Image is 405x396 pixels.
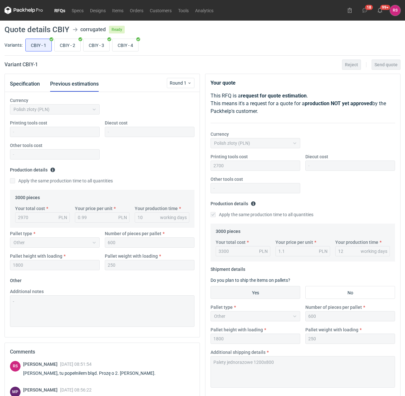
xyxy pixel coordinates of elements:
label: Pallet weight with loading [105,253,158,259]
span: Round 1 [170,80,187,86]
h2: Variant CBIY - 1 [4,61,38,69]
div: Rafał Stani [390,5,401,16]
legend: 3000 pieces [15,192,40,200]
h2: Comments [10,348,194,356]
label: Your production time [135,205,178,212]
a: Tools [175,6,192,14]
button: Reject [342,60,361,70]
span: [DATE] 08:51:54 [60,362,92,367]
a: Specs [68,6,87,14]
a: Customers [147,6,175,14]
label: Diecut cost [105,120,128,126]
div: [PERSON_NAME], tu popełniłem błąd. Prozę o 2. [PERSON_NAME]. [23,370,163,376]
a: Designs [87,6,109,14]
label: Printing tools cost [10,120,47,126]
button: 18 [360,5,370,15]
figcaption: RS [10,361,21,372]
button: 99+ [375,5,385,15]
strong: request for quote estimation [241,93,307,99]
div: working days [361,248,387,254]
span: Reject [345,62,358,67]
label: Printing tools cost [211,153,248,160]
strong: Your quote [211,80,236,86]
p: This RFQ is a . This means it's a request for a quote for a by the Packhelp's customer. [211,92,395,115]
button: Specification [10,76,40,92]
strong: production NOT yet approved [305,100,372,106]
legend: Production details [211,198,256,206]
label: Pallet height with loading [10,253,62,259]
div: PLN [59,214,67,221]
div: PLN [118,214,127,221]
div: Rafał Stani [10,361,21,372]
legend: Other [10,275,22,283]
a: Orders [127,6,147,14]
label: Do you plan to ship the items on pallets? [211,278,290,283]
label: CBIY - 3 [83,39,110,51]
legend: Shipment details [211,264,245,272]
button: Previous estimations [50,76,99,92]
label: Variants: [4,42,22,48]
label: Your total cost [15,205,45,212]
span: Send quote [374,62,398,67]
label: Pallet height with loading [211,327,263,333]
label: Apply the same production time to all quantities [10,178,113,184]
label: Currency [10,97,28,104]
label: Other tools cost [10,142,42,149]
label: Number of pieces per pallet [305,304,362,310]
label: Your price per unit [275,239,313,245]
svg: Packhelp Pro [4,6,43,14]
textarea: - [10,295,194,327]
label: CBIY - 1 [25,39,52,51]
label: Additional notes [10,288,44,295]
div: working days [160,214,187,221]
label: Pallet type [10,230,32,237]
span: Ready [109,26,125,33]
label: Your production time [335,239,378,245]
h1: Quote details CBIY [4,26,69,33]
legend: Production details [10,165,55,172]
button: Send quote [372,60,401,70]
label: Apply the same production time to all quantities [211,211,313,218]
label: Your total cost [216,239,246,245]
span: [DATE] 08:56:22 [60,387,92,392]
a: RFQs [51,6,68,14]
div: corrugated [80,26,106,33]
label: Diecut cost [305,153,328,160]
textarea: Palety jednorazowe 1200x800 [211,356,395,388]
label: Your price per unit [75,205,113,212]
label: Number of pieces per pallet [105,230,161,237]
a: Items [109,6,127,14]
label: CBIY - 4 [112,39,139,51]
span: [PERSON_NAME] [23,387,60,392]
label: Additional shipping details [211,349,265,355]
div: PLN [259,248,268,254]
label: Pallet weight with loading [305,327,358,333]
div: PLN [319,248,328,254]
label: Currency [211,131,229,137]
label: CBIY - 2 [54,39,81,51]
span: [PERSON_NAME] [23,362,60,367]
button: RS [390,5,401,16]
a: Analytics [192,6,217,14]
label: Pallet type [211,304,233,310]
legend: 3000 pieces [216,226,240,234]
label: Other tools cost [211,176,243,182]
